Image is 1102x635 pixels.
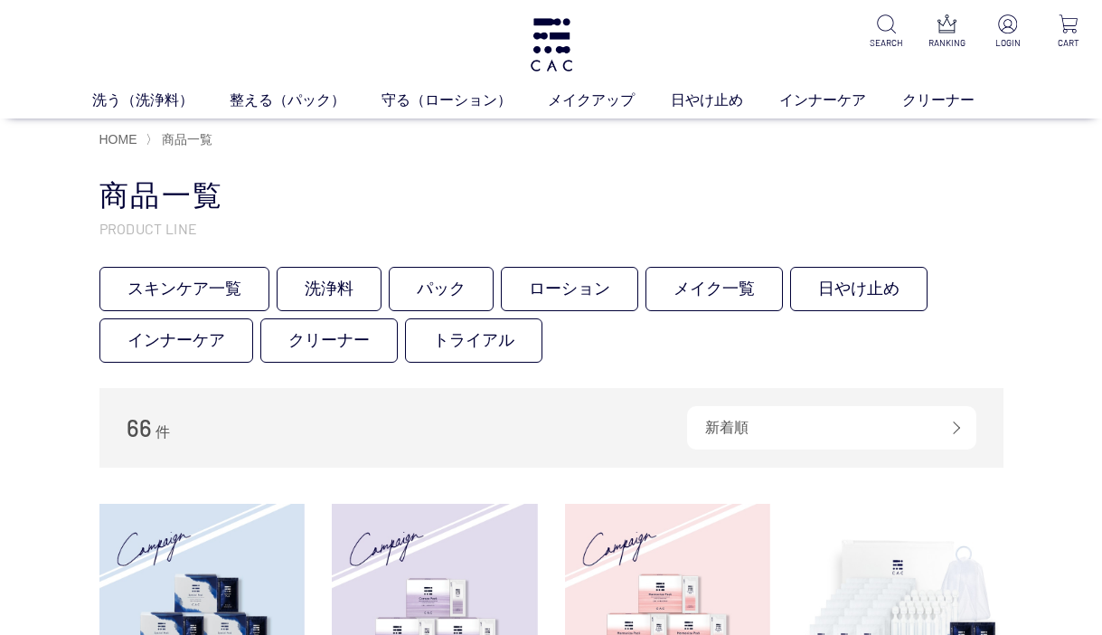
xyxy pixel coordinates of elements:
[92,90,230,111] a: 洗う（洗浄料）
[381,90,548,111] a: 守る（ローション）
[99,267,269,311] a: スキンケア一覧
[158,132,212,147] a: 商品一覧
[548,90,671,111] a: メイクアップ
[155,424,170,440] span: 件
[1049,14,1088,50] a: CART
[867,14,906,50] a: SEARCH
[790,267,928,311] a: 日やけ止め
[501,267,638,311] a: ローション
[779,90,902,111] a: インナーケア
[928,14,966,50] a: RANKING
[928,36,966,50] p: RANKING
[146,131,217,148] li: 〉
[162,132,212,147] span: 商品一覧
[99,219,1003,238] p: PRODUCT LINE
[127,413,152,441] span: 66
[389,267,494,311] a: パック
[528,18,575,71] img: logo
[988,14,1027,50] a: LOGIN
[277,267,381,311] a: 洗浄料
[260,318,398,363] a: クリーナー
[405,318,542,363] a: トライアル
[99,176,1003,215] h1: 商品一覧
[99,318,253,363] a: インナーケア
[99,132,137,147] a: HOME
[867,36,906,50] p: SEARCH
[230,90,381,111] a: 整える（パック）
[671,90,779,111] a: 日やけ止め
[687,406,976,450] div: 新着順
[902,90,1011,111] a: クリーナー
[645,267,783,311] a: メイク一覧
[988,36,1027,50] p: LOGIN
[1049,36,1088,50] p: CART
